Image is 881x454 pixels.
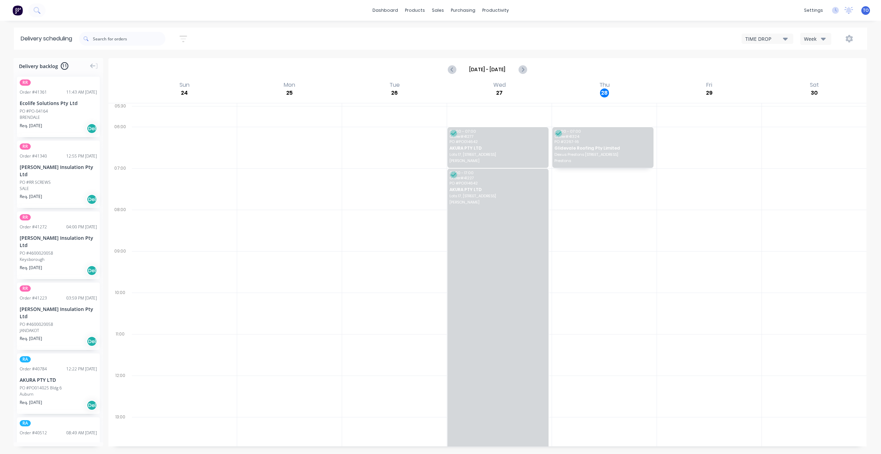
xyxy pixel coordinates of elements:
span: Req. [DATE] [20,123,42,129]
div: Order # 40512 [20,430,47,436]
div: Wed [491,82,508,88]
span: RA [20,356,31,362]
div: PO #PO-04164 [20,108,48,114]
span: PO # PO014642 [449,181,546,185]
div: productivity [479,5,512,16]
span: RR [20,79,31,86]
div: 28 [600,88,609,97]
div: Mon [282,82,297,88]
div: Keysborough [20,256,97,263]
div: [PERSON_NAME] Insulation Pty Ltd [20,234,97,249]
div: 06:00 [108,123,132,164]
span: Lots 17, [STREET_ADDRESS] [449,152,546,157]
div: 12:55 PM [DATE] [66,153,97,159]
a: dashboard [369,5,401,16]
span: Glidevale Roofing Pty Limited [554,146,651,150]
div: purchasing [447,5,479,16]
div: 12:00 [108,371,132,413]
div: Del [87,400,97,410]
div: AKURA PTY LTD [20,376,97,384]
div: TIME DROP [745,35,783,42]
div: 24 [180,88,189,97]
div: Del [87,194,97,205]
div: 29 [705,88,714,97]
div: Fri [704,82,714,88]
div: [PERSON_NAME] Insulation Pty Ltd [20,305,97,320]
div: JANDAKOT [20,328,97,334]
span: Delivery backlog [19,63,58,70]
span: RR [20,214,31,220]
span: Req. [DATE] [20,193,42,200]
div: Tue [387,82,402,88]
span: PO # PO014642 [449,140,546,144]
span: 06:00 - 07:00 [554,129,651,133]
div: 08:00 [108,206,132,247]
span: Lots 17, [STREET_ADDRESS] [449,194,546,198]
div: Order # 41272 [20,224,47,230]
div: Order # 40784 [20,366,47,372]
span: [PERSON_NAME] [449,159,546,163]
div: PO #RR SCREWS [20,179,51,186]
div: Ecolife Solutions Pty Ltd [20,100,97,107]
div: 27 [495,88,504,97]
div: 04:00 PM [DATE] [66,224,97,230]
div: 10:00 [108,289,132,330]
button: Week [800,33,831,45]
span: RR [20,285,31,292]
div: 07:00 [108,164,132,206]
div: Order # 41361 [20,89,47,95]
span: Order # 41324 [554,134,651,139]
span: Req. [DATE] [20,399,42,406]
span: 06:00 - 07:00 [449,129,546,133]
span: [PERSON_NAME] [449,200,546,204]
div: Thu [597,82,612,88]
span: 07:00 - 17:00 [449,171,546,175]
div: Order # 41340 [20,153,47,159]
div: Del [87,265,97,276]
button: TIME DROP [742,34,793,44]
span: Prestons [554,159,651,163]
div: 08:49 AM [DATE] [66,430,97,436]
div: SALE [20,186,97,192]
div: 12:22 PM [DATE] [66,366,97,372]
span: AKURA PTY LTD [449,187,546,192]
div: 03:59 PM [DATE] [66,295,97,301]
span: PO # 2267-16 [554,140,651,144]
div: PO #4600020058 [20,321,53,328]
div: Sun [177,82,192,88]
div: Week [804,35,824,42]
img: Factory [12,5,23,16]
span: TO [863,7,869,13]
div: PO #4600020058 [20,250,53,256]
div: PO #PO014025 Bldg 6 [20,385,62,391]
span: Req. [DATE] [20,265,42,271]
span: RR [20,143,31,150]
div: Auburn [20,391,97,397]
span: Req. [DATE] [20,335,42,342]
span: AKURA PTY LTD [449,146,546,150]
span: Order # 41227 [449,176,546,180]
div: products [401,5,428,16]
span: RA [20,420,31,426]
span: Order # 41277 [449,134,546,139]
div: Sat [808,82,821,88]
div: Del [87,336,97,347]
div: 30 [810,88,819,97]
div: Del [87,123,97,134]
div: 11:43 AM [DATE] [66,89,97,95]
div: settings [801,5,826,16]
span: 11 [61,62,68,70]
div: Order # 41223 [20,295,47,301]
div: BRENDALE [20,114,97,121]
div: 26 [390,88,399,97]
input: Search for orders [93,32,165,46]
div: Delivery scheduling [14,28,79,50]
div: 09:00 [108,247,132,289]
div: 25 [285,88,294,97]
span: Dexus Prestons [STREET_ADDRESS] [554,152,651,157]
div: sales [428,5,447,16]
div: [PERSON_NAME] Insulation Pty Ltd [20,163,97,178]
div: 11:00 [108,330,132,371]
div: 05:30 [108,102,132,123]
